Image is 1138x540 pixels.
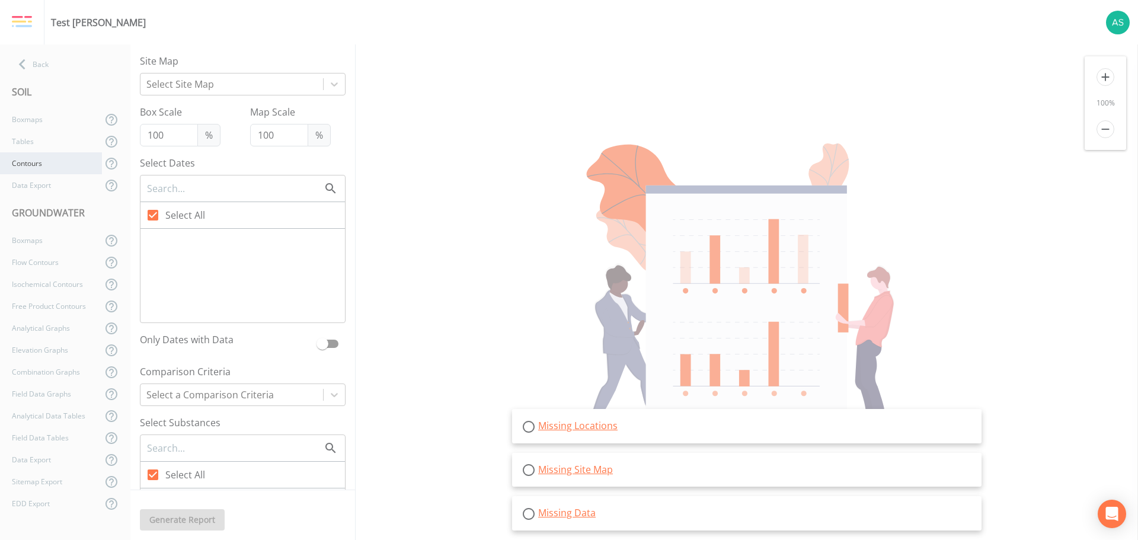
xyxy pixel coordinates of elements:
[140,105,220,119] label: Box Scale
[146,440,324,456] input: Search...
[12,15,32,28] img: logo
[558,143,936,441] img: undraw_report_building_chart-e1PV7-8T.svg
[140,333,311,350] label: Only Dates with Data
[165,468,205,482] span: Select All
[146,181,324,196] input: Search...
[140,416,346,430] label: Select Substances
[165,208,205,222] span: Select All
[538,506,596,519] a: Missing Data
[538,419,618,432] a: Missing Locations
[1097,120,1114,138] i: remove
[51,15,146,30] div: Test [PERSON_NAME]
[1106,11,1130,34] img: 360e392d957c10372a2befa2d3a287f3
[538,463,613,476] a: Missing Site Map
[197,124,220,146] span: %
[250,105,331,119] label: Map Scale
[1097,68,1114,86] i: add
[308,124,331,146] span: %
[140,156,346,170] label: Select Dates
[1085,98,1126,108] div: 100 %
[140,54,346,68] label: Site Map
[140,365,346,379] label: Comparison Criteria
[1098,500,1126,528] div: Open Intercom Messenger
